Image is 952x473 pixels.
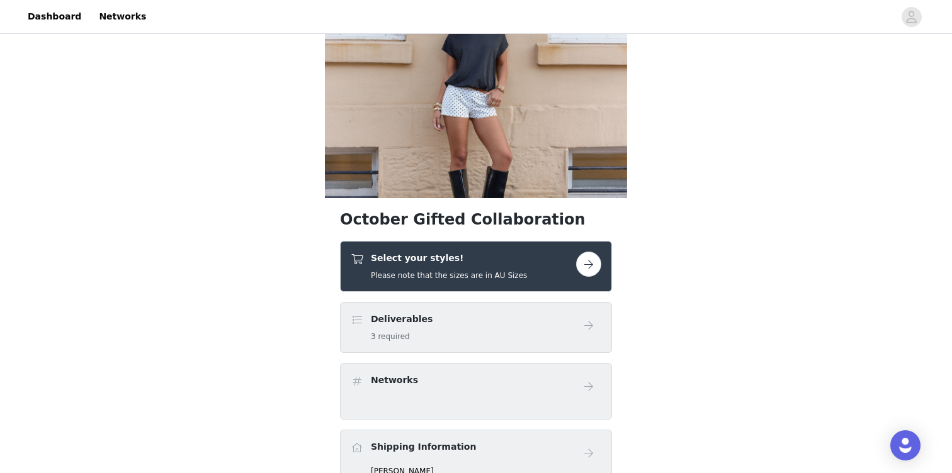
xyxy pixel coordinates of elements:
div: avatar [905,7,917,27]
div: Open Intercom Messenger [890,430,921,460]
div: Select your styles! [340,241,612,292]
h4: Select your styles! [371,252,527,265]
h4: Deliverables [371,313,433,326]
div: Deliverables [340,302,612,353]
h1: October Gifted Collaboration [340,208,612,231]
div: Networks [340,363,612,420]
h4: Shipping Information [371,440,476,454]
h5: Please note that the sizes are in AU Sizes [371,270,527,281]
a: Dashboard [20,3,89,31]
a: Networks [91,3,154,31]
h5: 3 required [371,331,433,342]
h4: Networks [371,374,418,387]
